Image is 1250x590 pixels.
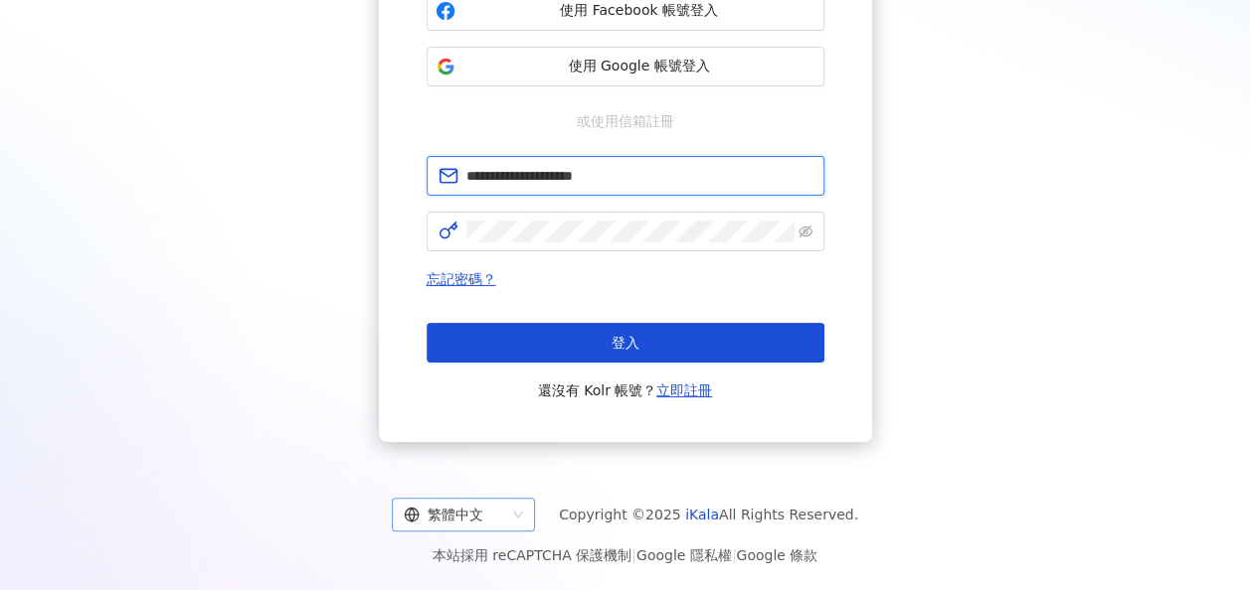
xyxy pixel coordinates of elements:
[404,499,505,530] div: 繁體中文
[631,547,636,563] span: |
[427,271,496,287] a: 忘記密碼？
[427,47,824,86] button: 使用 Google 帳號登入
[463,1,815,21] span: 使用 Facebook 帳號登入
[538,378,713,402] span: 還沒有 Kolr 帳號？
[612,335,639,351] span: 登入
[732,547,737,563] span: |
[433,543,817,567] span: 本站採用 reCAPTCHA 保護機制
[463,57,815,76] span: 使用 Google 帳號登入
[559,503,858,526] span: Copyright © 2025 All Rights Reserved.
[427,323,824,363] button: 登入
[563,110,688,132] span: 或使用信箱註冊
[685,507,719,522] a: iKala
[799,224,812,238] span: eye-invisible
[636,547,732,563] a: Google 隱私權
[736,547,817,563] a: Google 條款
[656,382,712,398] a: 立即註冊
